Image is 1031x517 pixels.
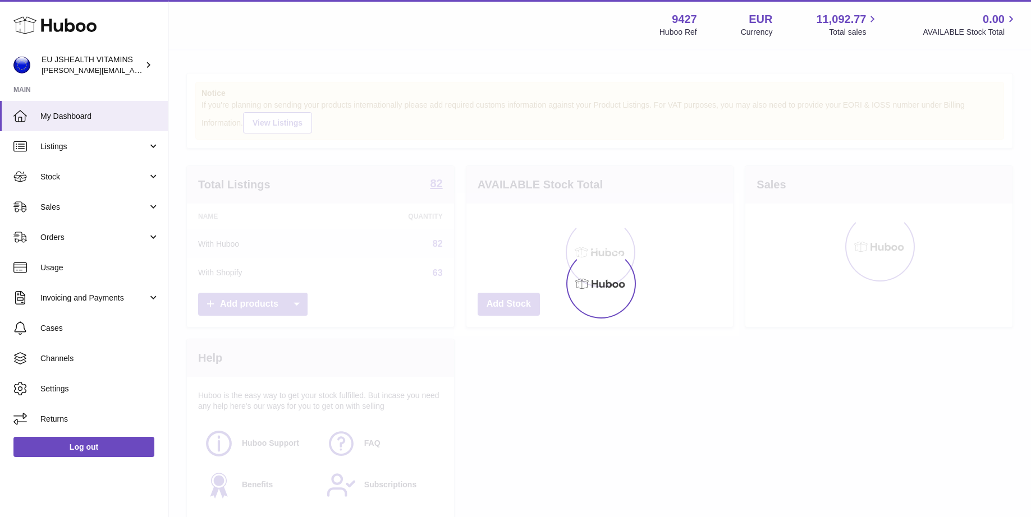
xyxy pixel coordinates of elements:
[40,262,159,273] span: Usage
[40,414,159,424] span: Returns
[40,232,148,243] span: Orders
[13,437,154,457] a: Log out
[672,12,697,27] strong: 9427
[40,141,148,152] span: Listings
[816,12,866,27] span: 11,092.77
[40,202,148,213] span: Sales
[13,57,30,73] img: laura@jessicasepel.com
[829,27,879,38] span: Total sales
[816,12,879,38] a: 11,092.77 Total sales
[40,111,159,122] span: My Dashboard
[741,27,773,38] div: Currency
[40,293,148,303] span: Invoicing and Payments
[42,66,225,75] span: [PERSON_NAME][EMAIL_ADDRESS][DOMAIN_NAME]
[923,12,1018,38] a: 0.00 AVAILABLE Stock Total
[40,323,159,334] span: Cases
[42,54,143,76] div: EU JSHEALTH VITAMINS
[659,27,697,38] div: Huboo Ref
[983,12,1005,27] span: 0.00
[40,172,148,182] span: Stock
[923,27,1018,38] span: AVAILABLE Stock Total
[40,384,159,394] span: Settings
[40,353,159,364] span: Channels
[749,12,772,27] strong: EUR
